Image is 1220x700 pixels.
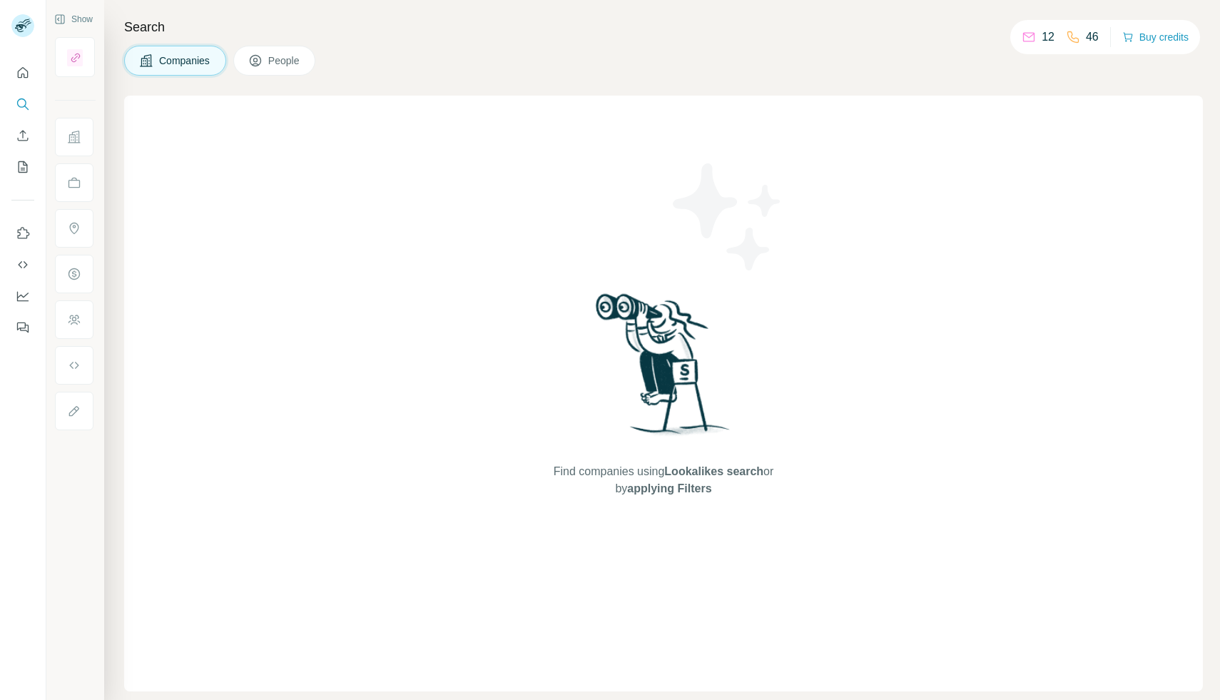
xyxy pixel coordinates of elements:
p: 12 [1042,29,1054,46]
h4: Search [124,17,1203,37]
span: People [268,54,301,68]
button: Show [44,9,103,30]
button: Quick start [11,60,34,86]
button: Feedback [11,315,34,340]
button: My lists [11,154,34,180]
button: Use Surfe API [11,252,34,278]
button: Buy credits [1122,27,1189,47]
img: Surfe Illustration - Woman searching with binoculars [589,290,738,449]
button: Search [11,91,34,117]
img: Surfe Illustration - Stars [664,153,792,281]
button: Dashboard [11,283,34,309]
button: Enrich CSV [11,123,34,148]
button: Use Surfe on LinkedIn [11,220,34,246]
span: Companies [159,54,211,68]
span: Find companies using or by [549,463,778,497]
span: applying Filters [627,482,711,494]
span: Lookalikes search [664,465,763,477]
p: 46 [1086,29,1099,46]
